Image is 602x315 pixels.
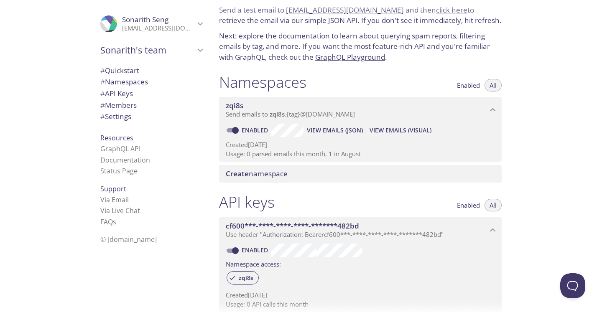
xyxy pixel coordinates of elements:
[226,110,355,118] span: Send emails to . {tag} @[DOMAIN_NAME]
[270,110,285,118] span: zqi8s
[219,165,502,183] div: Create namespace
[226,101,243,110] span: zqi8s
[100,66,105,75] span: #
[100,144,140,153] a: GraphQL API
[113,217,116,226] span: s
[452,199,485,211] button: Enabled
[94,111,209,122] div: Team Settings
[100,133,133,142] span: Resources
[370,125,431,135] span: View Emails (Visual)
[315,52,385,62] a: GraphQL Playground
[100,184,126,193] span: Support
[307,125,363,135] span: View Emails (JSON)
[100,206,140,215] a: Via Live Chat
[94,88,209,99] div: API Keys
[100,77,105,86] span: #
[278,31,330,41] a: documentation
[100,89,133,98] span: API Keys
[100,77,148,86] span: Namespaces
[226,150,495,158] p: Usage: 0 parsed emails this month, 1 in August
[94,39,209,61] div: Sonarith's team
[94,65,209,76] div: Quickstart
[219,193,275,211] h1: API keys
[226,140,495,149] p: Created [DATE]
[234,274,258,282] span: zqi8s
[100,66,139,75] span: Quickstart
[436,5,467,15] a: click here
[122,24,195,33] p: [EMAIL_ADDRESS][DOMAIN_NAME]
[219,97,502,123] div: zqi8s namespace
[100,166,138,175] a: Status Page
[226,257,281,269] label: Namespace access:
[100,89,105,98] span: #
[219,73,306,91] h1: Namespaces
[94,10,209,38] div: Sonarith Seng
[100,100,105,110] span: #
[100,195,129,204] a: Via Email
[286,5,404,15] a: [EMAIL_ADDRESS][DOMAIN_NAME]
[100,112,131,121] span: Settings
[226,291,495,300] p: Created [DATE]
[485,79,502,91] button: All
[122,15,168,24] span: Sonarith Seng
[226,300,495,309] p: Usage: 0 API calls this month
[100,155,150,165] a: Documentation
[304,124,366,137] button: View Emails (JSON)
[485,199,502,211] button: All
[240,126,271,134] a: Enabled
[100,235,157,244] span: © [DOMAIN_NAME]
[219,5,502,26] p: Send a test email to and then to retrieve the email via our simple JSON API. If you don't see it ...
[100,44,195,56] span: Sonarith's team
[366,124,435,137] button: View Emails (Visual)
[452,79,485,91] button: Enabled
[227,271,259,285] div: zqi8s
[94,99,209,111] div: Members
[94,76,209,88] div: Namespaces
[100,217,116,226] a: FAQ
[226,169,249,178] span: Create
[226,169,288,178] span: namespace
[100,100,137,110] span: Members
[240,246,271,254] a: Enabled
[100,112,105,121] span: #
[219,30,502,63] p: Next: explore the to learn about querying spam reports, filtering emails by tag, and more. If you...
[560,273,585,298] iframe: Help Scout Beacon - Open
